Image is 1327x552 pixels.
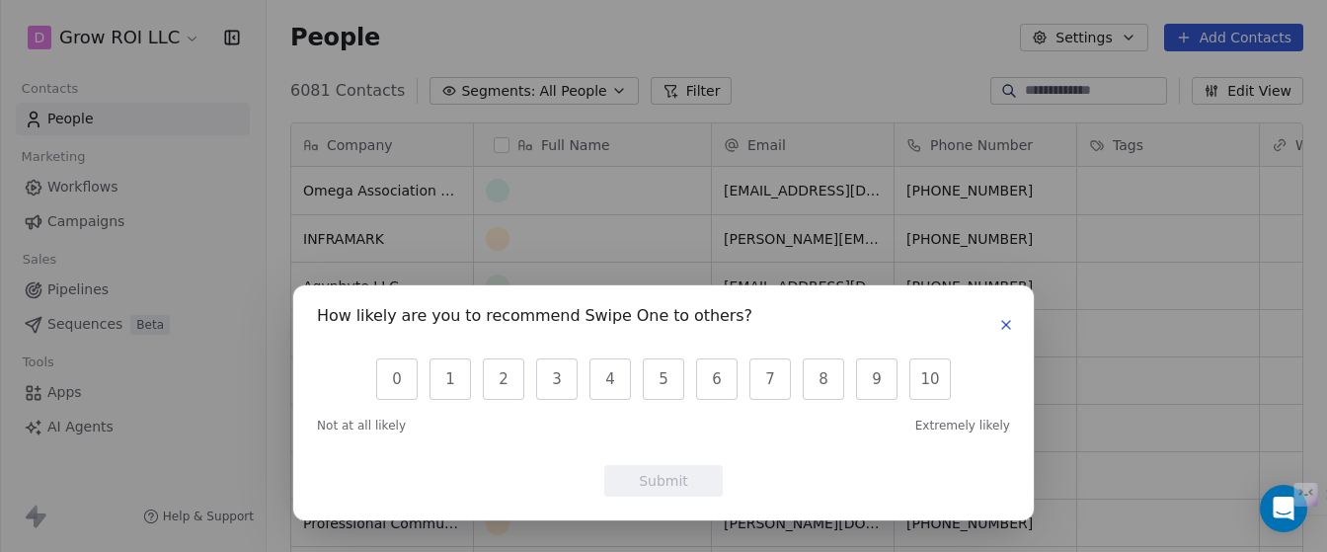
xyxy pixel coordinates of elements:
[604,465,723,497] button: Submit
[483,358,524,400] button: 2
[749,358,791,400] button: 7
[317,309,752,329] h1: How likely are you to recommend Swipe One to others?
[909,358,951,400] button: 10
[643,358,684,400] button: 5
[429,358,471,400] button: 1
[803,358,844,400] button: 8
[376,358,418,400] button: 0
[536,358,578,400] button: 3
[589,358,631,400] button: 4
[856,358,898,400] button: 9
[317,418,406,434] span: Not at all likely
[915,418,1010,434] span: Extremely likely
[696,358,738,400] button: 6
